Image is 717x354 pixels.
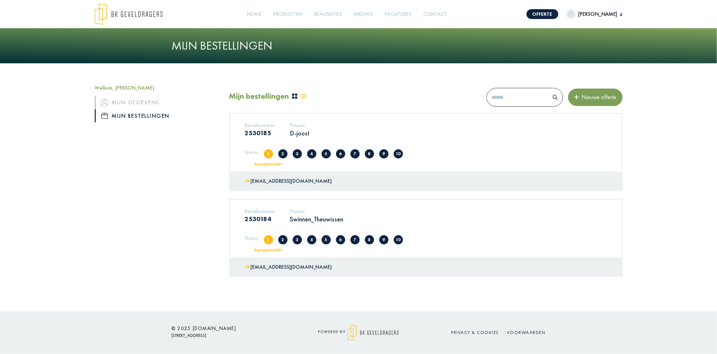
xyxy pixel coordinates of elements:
span: Offerte in overleg [307,149,316,158]
img: icon [101,113,108,119]
button: [PERSON_NAME] [566,9,623,19]
div: Aangemaakt [241,247,295,252]
h5: Bestelnummer [245,208,275,214]
span: Offerte afgekeurd [322,149,331,158]
span: In nabehandeling [365,149,374,158]
span: Geleverd/afgehaald [394,149,403,158]
h1: Mijn bestellingen [172,39,546,53]
h3: 2530185 [245,129,275,137]
a: Voorwaarden [507,329,546,335]
h5: Project [290,208,344,214]
img: logo [95,3,163,25]
a: Privacy & cookies [451,329,499,335]
span: Nieuwe offerte [579,93,617,101]
span: Aangemaakt [264,149,273,158]
span: Offerte goedgekeurd [336,149,345,158]
span: Offerte in overleg [307,235,316,244]
a: [EMAIL_ADDRESS][DOMAIN_NAME] [245,262,332,272]
img: icon [101,99,109,107]
span: Offerte verzonden [293,149,302,158]
h5: Welkom, [PERSON_NAME] [95,85,219,91]
a: Offerte [527,9,558,19]
div: powered by [300,324,418,341]
span: Volledig [278,235,288,244]
span: In productie [350,149,360,158]
span: Offerte afgekeurd [322,235,331,244]
h5: Status: [245,149,260,155]
img: logo [348,324,399,341]
h5: Status: [245,235,260,241]
h6: © 2025 [DOMAIN_NAME] [172,325,290,331]
a: iconMijn gegevens [95,96,219,109]
span: In productie [350,235,360,244]
h5: Project [290,122,310,128]
p: D-joost [290,129,310,137]
h5: Bestelnummer [245,122,275,128]
a: Home [244,7,264,22]
h2: Mijn bestellingen [229,92,289,101]
p: [STREET_ADDRESS] [172,331,290,340]
span: Volledig [278,149,288,158]
a: Producten [271,7,305,22]
span: Geleverd/afgehaald [394,235,403,244]
span: Offerte verzonden [293,235,302,244]
span: Klaar voor levering/afhaling [379,235,388,244]
span: Klaar voor levering/afhaling [379,149,388,158]
img: search.svg [553,95,558,100]
h3: 2530184 [245,215,275,223]
a: Realisaties [311,7,345,22]
button: Nieuwe offerte [568,89,623,106]
span: Aangemaakt [264,235,273,244]
span: [PERSON_NAME] [576,10,620,18]
span: Offerte goedgekeurd [336,235,345,244]
span: In nabehandeling [365,235,374,244]
a: iconMijn bestellingen [95,109,219,122]
a: Contact [421,7,450,22]
a: Nieuws [351,7,375,22]
div: Aangemaakt [241,161,295,166]
a: Vacatures [382,7,414,22]
p: Swinnen_Theuwissen [290,215,344,223]
a: [EMAIL_ADDRESS][DOMAIN_NAME] [245,177,332,186]
img: dummypic.png [566,9,576,19]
